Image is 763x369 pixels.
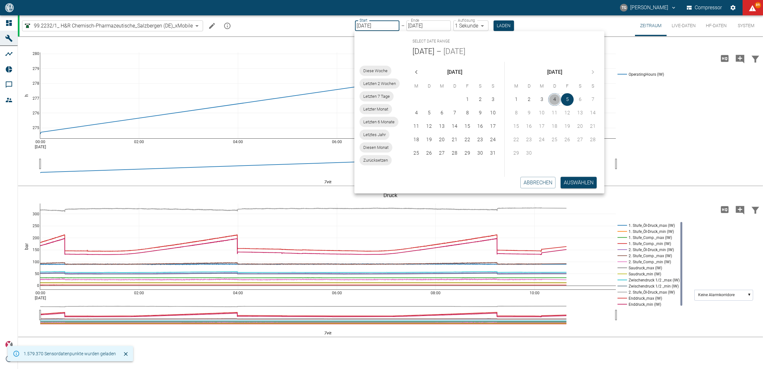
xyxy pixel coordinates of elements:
[359,91,394,101] div: Letzten 7 Tage
[359,132,389,138] span: Letztes Jahr
[359,157,392,164] span: Zurücksetzen
[458,18,475,23] label: Auflösung
[461,147,474,160] button: 29
[121,349,131,359] button: Schließen
[732,50,748,67] button: Kommentar hinzufügen
[523,93,535,106] button: 2
[359,81,400,87] span: Letzten 2 Wochen
[487,134,499,146] button: 24
[359,93,394,100] span: Letzten 7 Tage
[410,120,423,133] button: 11
[619,2,677,13] button: thomas.gregoir@neuman-esser.com
[487,147,499,160] button: 31
[447,67,462,76] span: [DATE]
[748,50,763,67] button: Daten filtern
[359,119,398,125] span: Letzten 6 Monate
[359,68,391,74] span: Diese Woche
[474,134,487,146] button: 23
[535,93,548,106] button: 3
[448,120,461,133] button: 14
[548,93,561,106] button: 4
[423,147,435,160] button: 26
[453,20,488,31] div: 1 Sekunde
[523,80,535,92] span: Dienstag
[206,19,218,32] button: Machine bearbeiten
[436,80,448,92] span: Mittwoch
[620,4,628,12] div: TG
[411,18,419,23] label: Ende
[410,107,423,119] button: 4
[412,46,434,57] button: [DATE]
[474,93,487,106] button: 2
[462,80,473,92] span: Freitag
[423,107,435,119] button: 5
[448,134,461,146] button: 21
[449,80,460,92] span: Donnerstag
[717,206,732,212] span: Hohe Auflösung
[635,15,667,36] button: Zeitraum
[359,117,398,127] div: Letzten 6 Monate
[487,93,499,106] button: 3
[448,147,461,160] button: 28
[727,2,739,13] button: Einstellungen
[487,120,499,133] button: 17
[487,80,499,92] span: Sonntag
[24,348,116,359] div: 1.579.370 Sensordatenpunkte wurden geladen
[423,134,435,146] button: 19
[359,155,392,165] div: Zurücksetzen
[667,15,701,36] button: Live-Daten
[435,147,448,160] button: 27
[423,120,435,133] button: 12
[474,107,487,119] button: 9
[359,142,392,152] div: Diesen Monat
[4,3,14,12] img: logo
[587,80,599,92] span: Sonntag
[406,20,451,31] input: DD.MM.YYYY
[755,2,761,8] span: 89
[510,93,523,106] button: 1
[435,134,448,146] button: 20
[732,15,760,36] button: System
[698,293,735,297] text: Keine Alarmkorridore
[359,144,392,151] span: Diesen Monat
[359,18,367,23] label: Start
[561,177,597,188] button: Auswählen
[411,80,422,92] span: Montag
[717,55,732,61] span: Hohe Auflösung
[562,80,573,92] span: Freitag
[435,107,448,119] button: 6
[474,120,487,133] button: 16
[34,22,193,29] span: 99.2232/1_ H&R Chemisch-Pharmazeutische_Salzbergen (DE)_xMobile
[474,147,487,160] button: 30
[423,80,435,92] span: Dienstag
[355,20,399,31] input: DD.MM.YYYY
[510,80,522,92] span: Montag
[359,104,392,114] div: Letzter Monat
[685,2,723,13] button: Compressor
[221,19,234,32] button: mission info
[561,93,574,106] button: 5
[410,65,423,78] button: Previous month
[448,107,461,119] button: 7
[461,107,474,119] button: 8
[732,201,748,218] button: Kommentar hinzufügen
[461,93,474,106] button: 1
[487,107,499,119] button: 10
[536,80,548,92] span: Mittwoch
[24,22,193,30] a: 99.2232/1_ H&R Chemisch-Pharmazeutische_Salzbergen (DE)_xMobile
[748,201,763,218] button: Daten filtern
[547,67,562,76] span: [DATE]
[461,120,474,133] button: 15
[443,46,465,57] button: [DATE]
[401,22,404,29] p: –
[412,36,450,47] span: Select date range
[474,80,486,92] span: Samstag
[410,134,423,146] button: 18
[494,20,514,31] button: Laden
[359,78,400,88] div: Letzten 2 Wochen
[359,129,389,140] div: Letztes Jahr
[5,341,13,349] img: Xplore Logo
[359,106,392,112] span: Letzter Monat
[574,80,586,92] span: Samstag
